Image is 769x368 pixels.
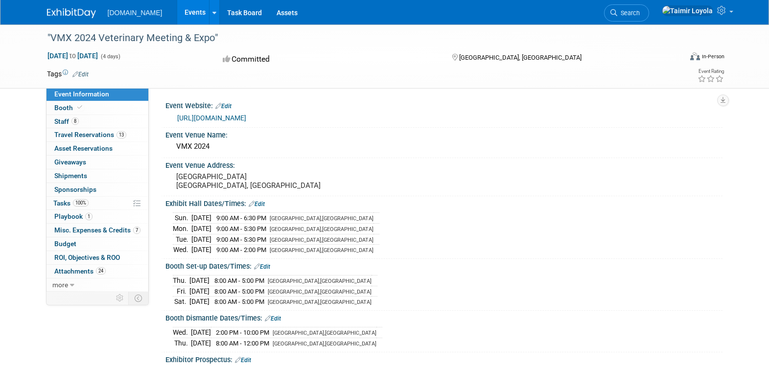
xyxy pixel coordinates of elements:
span: [DOMAIN_NAME] [108,9,163,17]
span: 100% [73,199,89,207]
a: Event Information [47,88,148,101]
a: Edit [265,315,281,322]
a: Edit [249,201,265,207]
td: Sat. [173,297,189,307]
span: Attachments [54,267,106,275]
a: Attachments24 [47,265,148,278]
td: Toggle Event Tabs [128,292,148,304]
div: Event Format [624,51,725,66]
span: [GEOGRAPHIC_DATA],[GEOGRAPHIC_DATA] [273,341,376,347]
img: Taimir Loyola [662,5,713,16]
a: Sponsorships [47,183,148,196]
span: Asset Reservations [54,144,113,152]
i: Booth reservation complete [77,105,82,110]
div: Event Rating [698,69,724,74]
span: Search [617,9,640,17]
td: [DATE] [191,234,211,245]
span: Staff [54,117,79,125]
a: Shipments [47,169,148,183]
td: [DATE] [189,276,210,286]
span: [GEOGRAPHIC_DATA],[GEOGRAPHIC_DATA] [270,226,373,232]
td: Personalize Event Tab Strip [112,292,129,304]
div: VMX 2024 [173,139,715,154]
span: [GEOGRAPHIC_DATA],[GEOGRAPHIC_DATA] [270,247,373,253]
span: Misc. Expenses & Credits [54,226,140,234]
span: Budget [54,240,76,248]
td: [DATE] [189,286,210,297]
td: Fri. [173,286,189,297]
a: Edit [254,263,270,270]
div: Booth Dismantle Dates/Times: [165,311,722,323]
div: Exhibitor Prospectus: [165,352,722,365]
span: [GEOGRAPHIC_DATA],[GEOGRAPHIC_DATA] [270,215,373,222]
span: 9:00 AM - 5:30 PM [216,225,266,232]
td: [DATE] [191,338,211,348]
span: 7 [133,227,140,234]
a: Tasks100% [47,197,148,210]
td: Mon. [173,224,191,234]
div: Event Venue Name: [165,128,722,140]
a: more [47,278,148,292]
a: [URL][DOMAIN_NAME] [177,114,246,122]
td: Tags [47,69,89,79]
td: Tue. [173,234,191,245]
a: Asset Reservations [47,142,148,155]
span: to [68,52,77,60]
span: 9:00 AM - 5:30 PM [216,236,266,243]
span: Playbook [54,212,93,220]
a: Budget [47,237,148,251]
span: [GEOGRAPHIC_DATA],[GEOGRAPHIC_DATA] [268,278,372,284]
a: Misc. Expenses & Credits7 [47,224,148,237]
span: Sponsorships [54,185,96,193]
span: [GEOGRAPHIC_DATA], [GEOGRAPHIC_DATA] [459,54,582,61]
td: Sun. [173,213,191,224]
td: [DATE] [191,245,211,255]
span: 1 [85,213,93,220]
a: Giveaways [47,156,148,169]
span: Shipments [54,172,87,180]
td: [DATE] [191,224,211,234]
span: ROI, Objectives & ROO [54,253,120,261]
span: 9:00 AM - 6:30 PM [216,214,266,222]
div: Event Website: [165,98,722,111]
div: Event Venue Address: [165,158,722,170]
span: 8:00 AM - 5:00 PM [214,298,264,305]
div: In-Person [701,53,724,60]
td: Wed. [173,327,191,338]
a: Playbook1 [47,210,148,223]
span: (4 days) [100,53,120,60]
span: Booth [54,104,84,112]
span: Giveaways [54,158,86,166]
span: 13 [117,131,126,138]
td: Thu. [173,276,189,286]
span: 9:00 AM - 2:00 PM [216,246,266,253]
div: Committed [220,51,436,68]
a: Travel Reservations13 [47,128,148,141]
img: ExhibitDay [47,8,96,18]
td: Thu. [173,338,191,348]
span: Event Information [54,90,109,98]
span: [DATE] [DATE] [47,51,98,60]
a: Staff8 [47,115,148,128]
span: 8:00 AM - 5:00 PM [214,288,264,295]
span: [GEOGRAPHIC_DATA],[GEOGRAPHIC_DATA] [273,330,376,336]
a: Booth [47,101,148,115]
span: more [52,281,68,289]
img: Format-Inperson.png [690,52,700,60]
pre: [GEOGRAPHIC_DATA] [GEOGRAPHIC_DATA], [GEOGRAPHIC_DATA] [176,172,387,190]
a: ROI, Objectives & ROO [47,251,148,264]
span: 8:00 AM - 12:00 PM [216,340,269,347]
span: [GEOGRAPHIC_DATA],[GEOGRAPHIC_DATA] [268,299,372,305]
span: [GEOGRAPHIC_DATA],[GEOGRAPHIC_DATA] [270,237,373,243]
span: 8:00 AM - 5:00 PM [214,277,264,284]
a: Edit [235,357,251,364]
div: Booth Set-up Dates/Times: [165,259,722,272]
td: [DATE] [189,297,210,307]
td: [DATE] [191,213,211,224]
div: "VMX 2024 Veterinary Meeting & Expo" [44,29,667,47]
a: Search [604,4,649,22]
span: 24 [96,267,106,275]
span: 2:00 PM - 10:00 PM [216,329,269,336]
span: Tasks [53,199,89,207]
div: Exhibit Hall Dates/Times: [165,196,722,209]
